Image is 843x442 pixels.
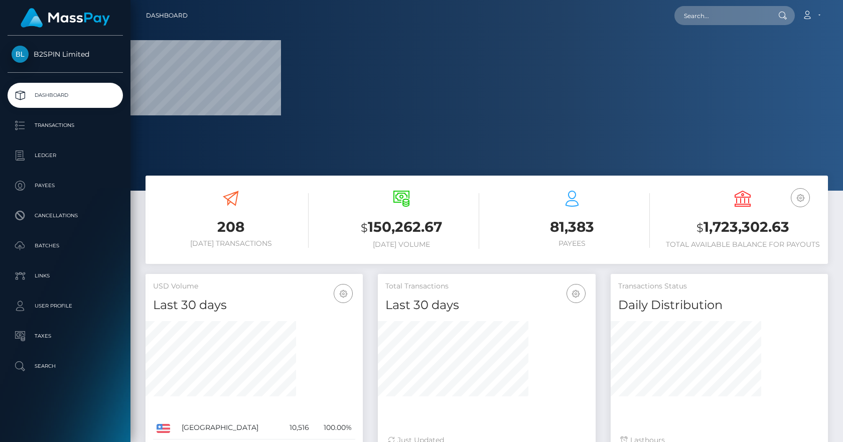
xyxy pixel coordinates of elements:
[8,173,123,198] a: Payees
[665,240,820,249] h6: Total Available Balance for Payouts
[618,297,820,314] h4: Daily Distribution
[494,217,650,237] h3: 81,383
[12,238,119,253] p: Batches
[8,233,123,258] a: Batches
[494,239,650,248] h6: Payees
[8,263,123,288] a: Links
[674,6,769,25] input: Search...
[12,148,119,163] p: Ledger
[157,424,170,433] img: US.png
[12,88,119,103] p: Dashboard
[12,46,29,63] img: B2SPIN Limited
[8,203,123,228] a: Cancellations
[8,50,123,59] span: B2SPIN Limited
[153,217,309,237] h3: 208
[153,297,355,314] h4: Last 30 days
[12,359,119,374] p: Search
[385,281,588,291] h5: Total Transactions
[12,268,119,283] p: Links
[696,221,704,235] small: $
[8,293,123,319] a: User Profile
[665,217,820,238] h3: 1,723,302.63
[324,240,479,249] h6: [DATE] Volume
[8,113,123,138] a: Transactions
[8,143,123,168] a: Ledger
[12,329,119,344] p: Taxes
[8,83,123,108] a: Dashboard
[8,324,123,349] a: Taxes
[12,208,119,223] p: Cancellations
[618,281,820,291] h5: Transactions Status
[12,299,119,314] p: User Profile
[280,416,313,439] td: 10,516
[146,5,188,26] a: Dashboard
[313,416,355,439] td: 100.00%
[12,118,119,133] p: Transactions
[361,221,368,235] small: $
[21,8,110,28] img: MassPay Logo
[178,416,280,439] td: [GEOGRAPHIC_DATA]
[153,239,309,248] h6: [DATE] Transactions
[324,217,479,238] h3: 150,262.67
[12,178,119,193] p: Payees
[153,281,355,291] h5: USD Volume
[385,297,588,314] h4: Last 30 days
[8,354,123,379] a: Search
